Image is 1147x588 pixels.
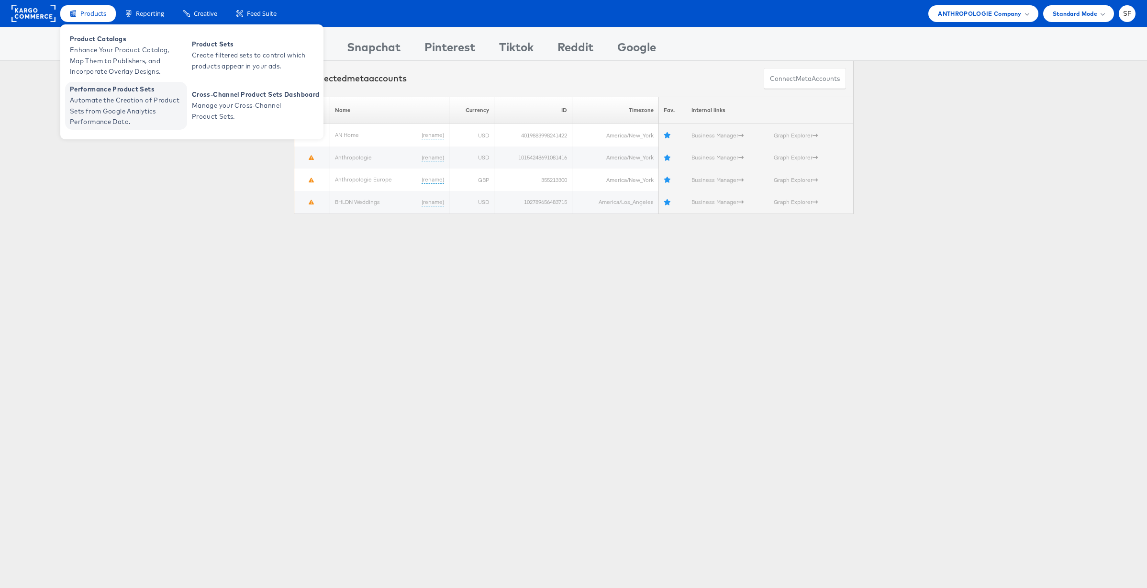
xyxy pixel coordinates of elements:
[70,84,185,95] span: Performance Product Sets
[330,97,449,124] th: Name
[796,74,812,83] span: meta
[494,147,572,169] td: 10154248691081416
[301,72,407,85] div: Connected accounts
[572,169,659,191] td: America/New_York
[335,154,372,161] a: Anthropologie
[557,39,593,60] div: Reddit
[774,154,818,161] a: Graph Explorer
[449,191,494,214] td: USD
[1123,11,1132,17] span: SF
[187,32,309,79] a: Product Sets Create filtered sets to control which products appear in your ads.
[347,73,369,84] span: meta
[192,39,307,50] span: Product Sets
[572,124,659,147] td: America/New_York
[422,154,444,162] a: (rename)
[494,169,572,191] td: 355213300
[774,176,818,183] a: Graph Explorer
[192,50,307,72] span: Create filtered sets to control which products appear in your ads.
[572,147,659,169] td: America/New_York
[764,68,846,90] button: ConnectmetaAccounts
[70,45,185,77] span: Enhance Your Product Catalog, Map Them to Publishers, and Incorporate Overlay Designs.
[499,39,534,60] div: Tiktok
[617,39,656,60] div: Google
[494,191,572,214] td: 102789656483715
[691,176,744,183] a: Business Manager
[494,124,572,147] td: 4019883998241422
[65,82,187,130] a: Performance Product Sets Automate the Creation of Product Sets from Google Analytics Performance ...
[422,176,444,184] a: (rename)
[449,169,494,191] td: GBP
[335,176,392,183] a: Anthropologie Europe
[422,131,444,139] a: (rename)
[572,191,659,214] td: America/Los_Angeles
[449,97,494,124] th: Currency
[70,95,185,127] span: Automate the Creation of Product Sets from Google Analytics Performance Data.
[247,9,277,18] span: Feed Suite
[691,154,744,161] a: Business Manager
[136,9,164,18] span: Reporting
[449,124,494,147] td: USD
[691,198,744,205] a: Business Manager
[192,100,307,122] span: Manage your Cross-Channel Product Sets.
[938,9,1021,19] span: ANTHROPOLOGIE Company
[774,132,818,139] a: Graph Explorer
[80,9,106,18] span: Products
[335,198,380,205] a: BHLDN Weddings
[347,39,401,60] div: Snapchat
[424,39,475,60] div: Pinterest
[194,9,217,18] span: Creative
[572,97,659,124] th: Timezone
[449,147,494,169] td: USD
[774,198,818,205] a: Graph Explorer
[70,34,185,45] span: Product Catalogs
[494,97,572,124] th: ID
[192,89,319,100] span: Cross-Channel Product Sets Dashboard
[422,198,444,206] a: (rename)
[187,82,322,130] a: Cross-Channel Product Sets Dashboard Manage your Cross-Channel Product Sets.
[691,132,744,139] a: Business Manager
[1053,9,1097,19] span: Standard Mode
[335,131,359,138] a: AN Home
[65,32,187,79] a: Product Catalogs Enhance Your Product Catalog, Map Them to Publishers, and Incorporate Overlay De...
